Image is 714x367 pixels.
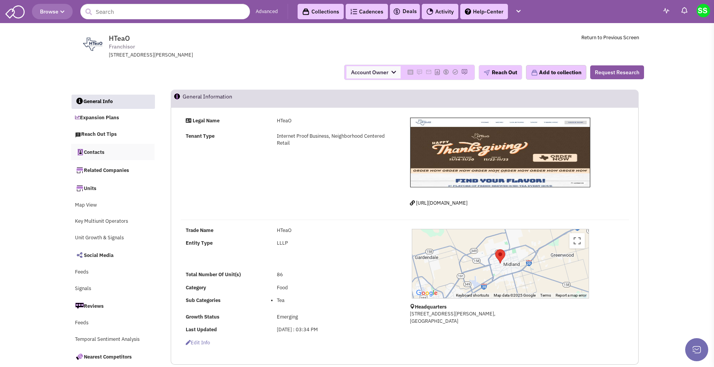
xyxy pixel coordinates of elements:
[186,314,220,320] b: Growth Status
[272,240,399,247] div: LLLP
[186,240,213,246] b: Entity Type
[415,304,447,310] b: Headquarters
[272,227,399,234] div: HTeaO
[443,69,449,75] img: Please add to your accounts
[71,282,155,296] a: Signals
[479,65,522,80] button: Reach Out
[277,297,394,304] li: Tea
[186,339,210,346] span: Edit info
[256,8,278,15] a: Advanced
[109,43,135,51] span: Franchisor
[414,288,439,298] a: Open this area in Google Maps (opens a new window)
[272,314,399,321] div: Emerging
[186,284,206,291] b: Category
[414,288,439,298] img: Google
[32,4,73,19] button: Browse
[193,117,220,124] strong: Legal Name
[71,127,155,142] a: Reach Out Tips
[416,200,468,206] span: [URL][DOMAIN_NAME]
[540,293,551,297] a: Terms (opens in new tab)
[272,284,399,292] div: Food
[71,316,155,330] a: Feeds
[456,293,489,298] button: Keyboard shortcuts
[302,8,310,15] img: icon-collection-lavender-black.svg
[109,52,310,59] div: [STREET_ADDRESS][PERSON_NAME]
[416,69,423,75] img: Please add to your accounts
[72,95,155,109] a: General Info
[186,271,241,278] b: Total Number Of Unit(s)
[71,198,155,213] a: Map View
[426,8,433,15] img: Activity.png
[186,297,221,304] b: Sub Categories
[346,66,401,78] span: Account Owner
[71,111,155,125] a: Expansion Plans
[697,4,710,17] img: Stephen Songy
[183,90,232,107] h2: General Information
[71,162,155,178] a: Related Companies
[556,293,586,297] a: Report a map error
[346,4,388,19] a: Cadences
[71,214,155,229] a: Key Multiunit Operators
[186,227,213,234] b: Trade Name
[410,118,590,187] img: HTeaO
[5,4,25,18] img: SmartAdmin
[272,271,399,279] div: 86
[71,265,155,280] a: Feeds
[298,4,344,19] a: Collections
[460,4,508,19] a: Help-Center
[71,144,155,160] a: Contacts
[495,249,505,264] div: HTeaO
[410,310,591,325] p: [STREET_ADDRESS][PERSON_NAME], [GEOGRAPHIC_DATA]
[590,65,644,79] button: Request Research
[109,34,130,43] span: HTeaO
[80,4,250,19] input: Search
[71,247,155,263] a: Social Media
[526,65,586,80] button: Add to collection
[426,69,432,75] img: Please add to your accounts
[452,69,458,75] img: Please add to your accounts
[393,7,401,16] img: icon-deals.svg
[350,9,357,14] img: Cadences_logo.png
[71,349,155,365] a: Nearest Competitors
[272,326,399,334] div: [DATE] : 03:34 PM
[531,69,538,76] img: icon-collection-lavender.png
[393,7,417,16] a: Deals
[484,70,490,76] img: plane.png
[569,233,585,249] button: Toggle fullscreen view
[581,34,639,41] a: Return to Previous Screen
[422,4,458,19] a: Activity
[410,200,468,206] a: [URL][DOMAIN_NAME]
[71,332,155,347] a: Temporal Sentiment Analysis
[272,133,399,147] div: Internet Proof Business, Neighborhood Centered Retail
[186,326,217,333] b: Last Updated
[465,8,471,15] img: help.png
[494,293,536,297] span: Map data ©2025 Google
[272,117,399,125] div: HTeaO
[71,298,155,314] a: Reviews
[186,133,215,139] strong: Tenant Type
[461,69,468,75] img: Please add to your accounts
[71,180,155,196] a: Units
[40,8,65,15] span: Browse
[71,231,155,245] a: Unit Growth & Signals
